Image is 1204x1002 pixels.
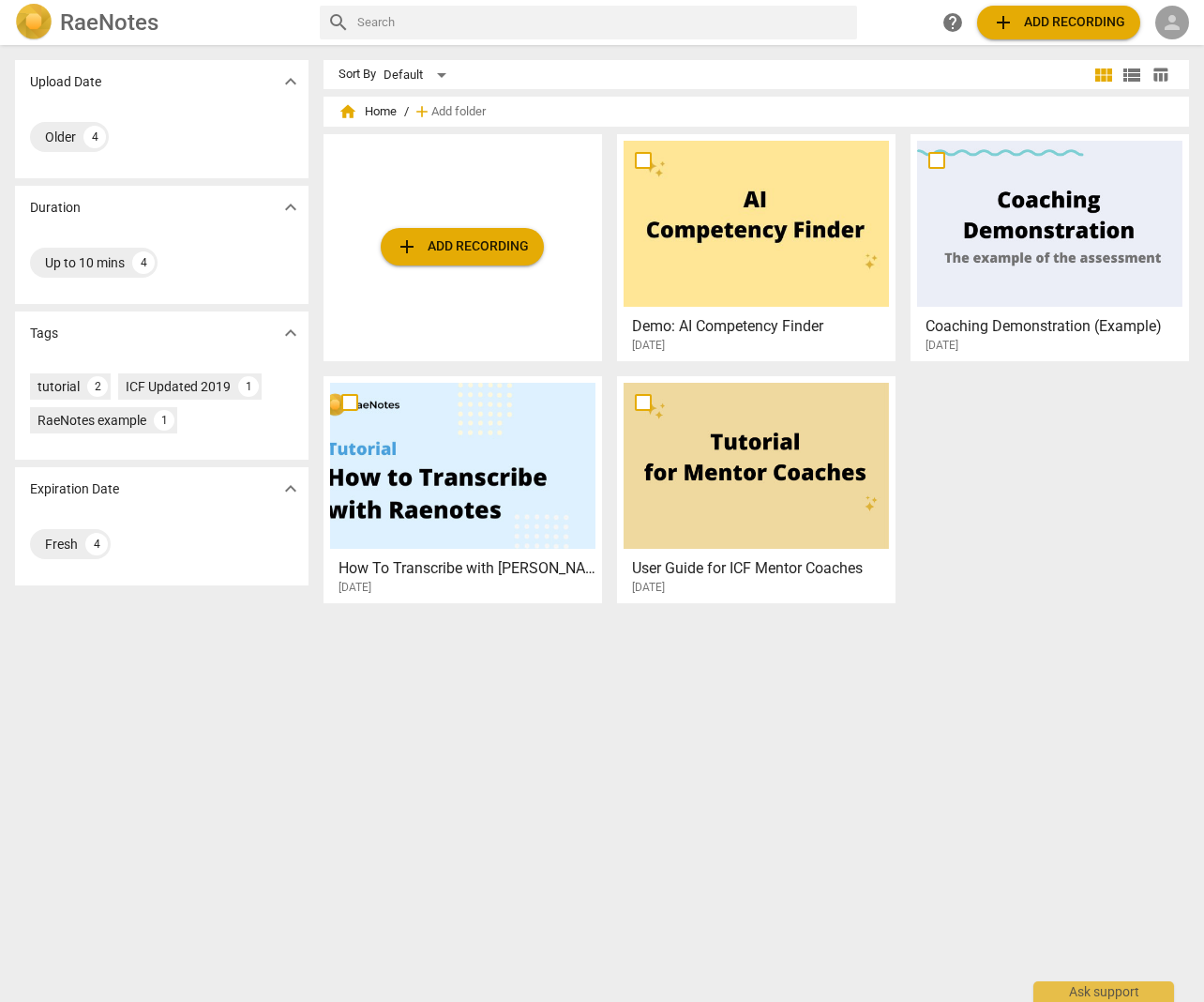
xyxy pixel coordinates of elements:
[396,235,529,258] span: Add recording
[238,376,259,397] div: 1
[45,535,78,554] div: Fresh
[339,557,597,580] h3: How To Transcribe with RaeNotes
[1033,981,1174,1002] div: Ask support
[404,105,409,119] span: /
[154,410,174,431] div: 1
[624,141,889,353] a: Demo: AI Competency Finder[DATE]
[279,478,302,500] span: expand_more
[1121,64,1143,86] span: view_list
[413,102,431,121] span: add
[941,11,964,34] span: help
[277,68,305,96] button: Show more
[632,338,665,354] span: [DATE]
[936,6,970,39] a: Help
[1090,61,1118,89] button: Tile view
[85,533,108,555] div: 4
[60,9,158,36] h2: RaeNotes
[632,580,665,596] span: [DATE]
[45,128,76,146] div: Older
[384,60,453,90] div: Default
[431,105,486,119] span: Add folder
[339,102,357,121] span: home
[87,376,108,397] div: 2
[15,4,53,41] img: Logo
[339,102,397,121] span: Home
[992,11,1015,34] span: add
[83,126,106,148] div: 4
[279,322,302,344] span: expand_more
[30,324,58,343] p: Tags
[45,253,125,272] div: Up to 10 mins
[30,198,81,218] p: Duration
[132,251,155,274] div: 4
[1151,66,1169,83] span: table_chart
[126,377,231,396] div: ICF Updated 2019
[15,4,305,41] a: LogoRaeNotes
[357,8,850,38] input: Search
[1118,61,1146,89] button: List view
[917,141,1182,353] a: Coaching Demonstration (Example)[DATE]
[1161,11,1183,34] span: person
[30,479,119,499] p: Expiration Date
[339,580,371,596] span: [DATE]
[277,193,305,221] button: Show more
[339,68,376,82] div: Sort By
[277,319,305,347] button: Show more
[330,383,595,595] a: How To Transcribe with [PERSON_NAME][DATE]
[1092,64,1115,86] span: view_module
[396,235,418,258] span: add
[279,70,302,93] span: expand_more
[992,11,1125,34] span: Add recording
[632,315,891,338] h3: Demo: AI Competency Finder
[327,11,350,34] span: search
[926,315,1184,338] h3: Coaching Demonstration (Example)
[632,557,891,580] h3: User Guide for ICF Mentor Coaches
[279,196,302,219] span: expand_more
[624,383,889,595] a: User Guide for ICF Mentor Coaches[DATE]
[381,228,544,266] button: Upload
[38,377,80,396] div: tutorial
[1146,61,1174,89] button: Table view
[277,475,305,503] button: Show more
[926,338,958,354] span: [DATE]
[38,411,146,430] div: RaeNotes example
[977,6,1140,39] button: Upload
[30,72,101,92] p: Upload Date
